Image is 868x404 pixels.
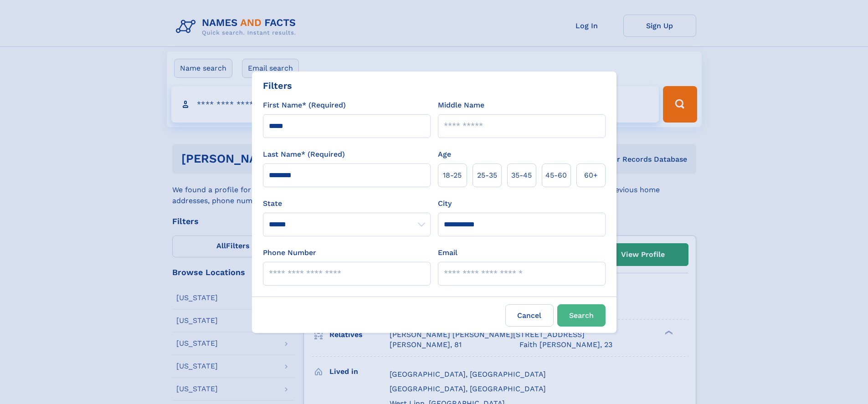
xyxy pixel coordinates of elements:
div: Filters [263,79,292,92]
label: First Name* (Required) [263,100,346,111]
label: Middle Name [438,100,484,111]
label: Last Name* (Required) [263,149,345,160]
label: Cancel [505,304,554,327]
label: City [438,198,452,209]
label: Email [438,247,457,258]
span: 35‑45 [511,170,532,181]
label: Age [438,149,451,160]
span: 25‑35 [477,170,497,181]
span: 60+ [584,170,598,181]
span: 18‑25 [443,170,462,181]
span: 45‑60 [545,170,567,181]
label: Phone Number [263,247,316,258]
label: State [263,198,431,209]
button: Search [557,304,606,327]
